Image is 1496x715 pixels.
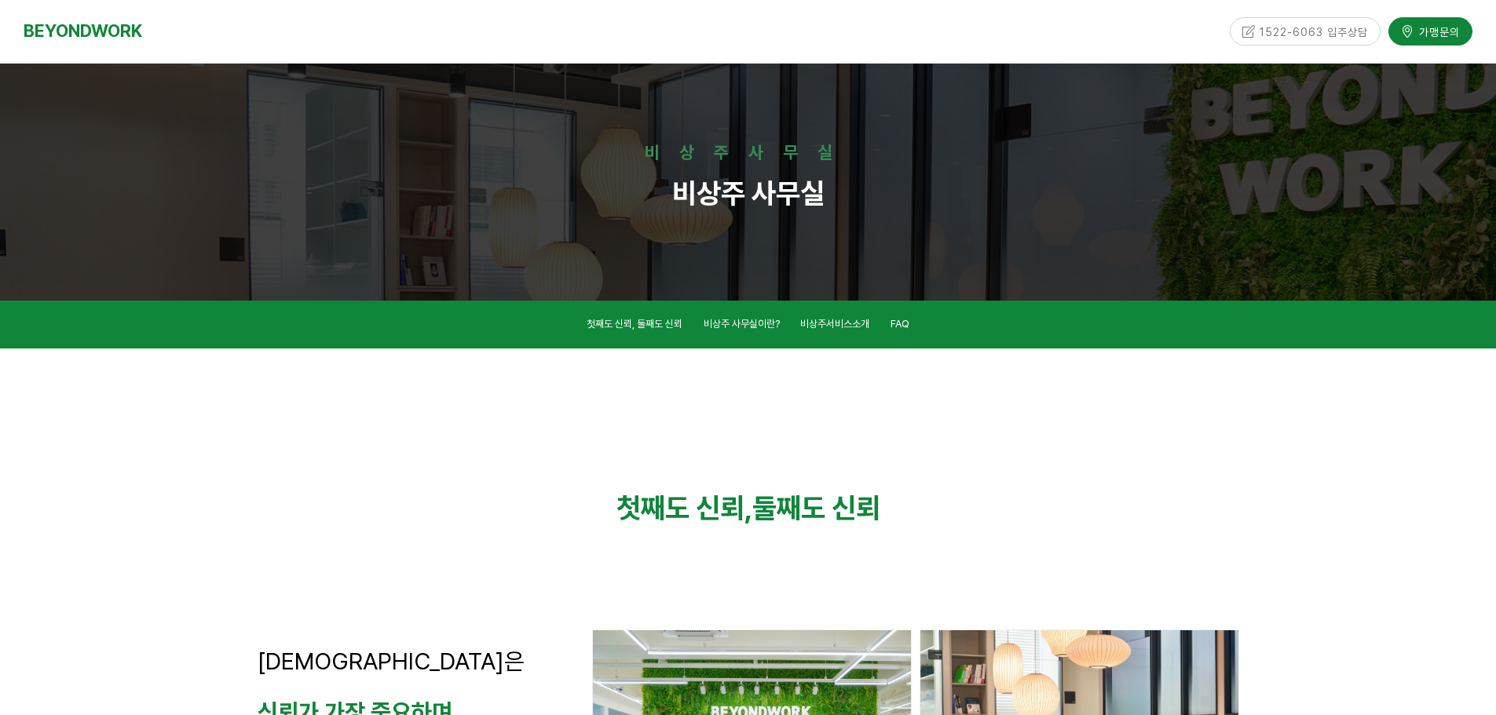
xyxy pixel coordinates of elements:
[672,177,825,210] strong: 비상주 사무실
[1414,23,1460,38] span: 가맹문의
[1388,16,1472,44] a: 가맹문의
[24,16,142,46] a: BEYONDWORK
[587,316,682,337] a: 첫째도 신뢰, 둘째도 신뢰
[891,316,909,337] a: FAQ
[704,316,780,337] a: 비상주 사무실이란?
[752,491,880,525] strong: 둘째도 신뢰
[258,647,525,675] span: [DEMOGRAPHIC_DATA]은
[587,318,682,330] span: 첫째도 신뢰, 둘째도 신뢰
[616,491,752,525] strong: 첫째도 신뢰,
[891,318,909,330] span: FAQ
[704,318,780,330] span: 비상주 사무실이란?
[800,318,869,330] span: 비상주서비스소개
[800,316,869,337] a: 비상주서비스소개
[645,142,852,162] strong: 비상주사무실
